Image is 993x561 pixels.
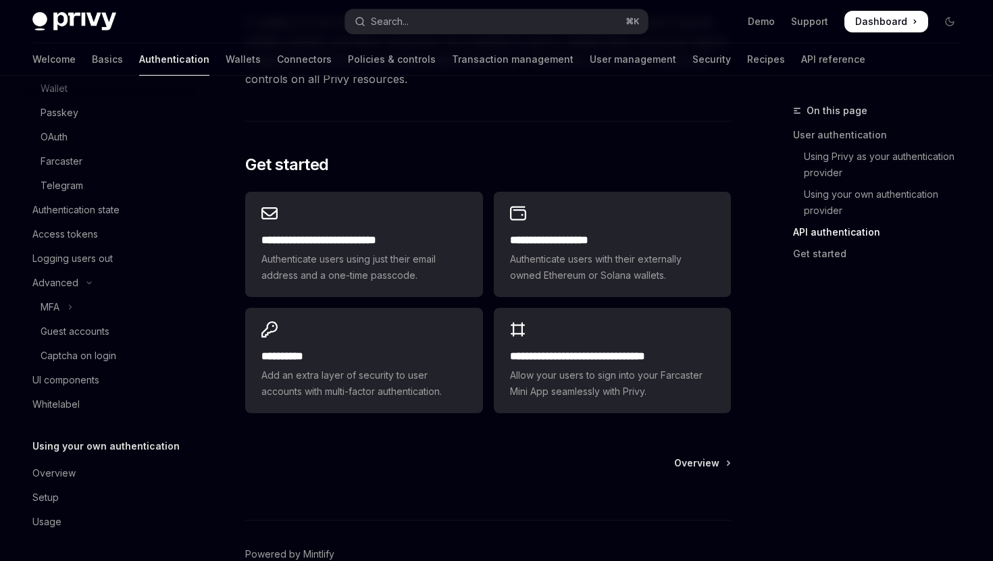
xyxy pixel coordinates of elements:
[139,43,209,76] a: Authentication
[345,9,647,34] button: Open search
[277,43,332,76] a: Connectors
[32,372,99,388] div: UI components
[844,11,928,32] a: Dashboard
[674,456,730,470] a: Overview
[41,348,116,364] div: Captcha on login
[32,43,76,76] a: Welcome
[261,367,466,400] span: Add an extra layer of security to user accounts with multi-factor authentication.
[371,14,409,30] div: Search...
[22,125,195,149] a: OAuth
[793,221,971,243] a: API authentication
[41,299,59,315] div: MFA
[41,129,68,145] div: OAuth
[22,485,195,510] a: Setup
[22,392,195,417] a: Whitelabel
[452,43,574,76] a: Transaction management
[747,43,785,76] a: Recipes
[22,368,195,392] a: UI components
[245,308,482,413] a: **** *****Add an extra layer of security to user accounts with multi-factor authentication.
[32,202,120,218] div: Authentication state
[22,295,195,319] button: Toggle MFA section
[793,146,971,184] a: Using Privy as your authentication provider
[32,12,116,31] img: dark logo
[801,43,865,76] a: API reference
[41,178,83,194] div: Telegram
[41,153,82,169] div: Farcaster
[793,184,971,221] a: Using your own authentication provider
[245,547,334,561] a: Powered by Mintlify
[22,101,195,125] a: Passkey
[692,43,731,76] a: Security
[261,251,466,284] span: Authenticate users using just their email address and a one-time passcode.
[626,16,640,27] span: ⌘ K
[22,344,195,368] a: Captcha on login
[22,198,195,222] a: Authentication state
[807,103,867,119] span: On this page
[32,438,180,454] h5: Using your own authentication
[22,510,195,534] a: Usage
[41,323,109,340] div: Guest accounts
[510,367,715,400] span: Allow your users to sign into your Farcaster Mini App seamlessly with Privy.
[32,396,80,412] div: Whitelabel
[494,192,731,297] a: **** **** **** ****Authenticate users with their externally owned Ethereum or Solana wallets.
[348,43,436,76] a: Policies & controls
[791,15,828,28] a: Support
[22,461,195,485] a: Overview
[793,243,971,265] a: Get started
[32,226,98,242] div: Access tokens
[748,15,775,28] a: Demo
[32,489,59,506] div: Setup
[32,250,113,267] div: Logging users out
[22,319,195,344] a: Guest accounts
[510,251,715,284] span: Authenticate users with their externally owned Ethereum or Solana wallets.
[674,456,719,470] span: Overview
[32,275,78,291] div: Advanced
[22,246,195,271] a: Logging users out
[590,43,676,76] a: User management
[793,124,971,146] a: User authentication
[22,173,195,198] a: Telegram
[32,514,61,530] div: Usage
[92,43,123,76] a: Basics
[939,11,961,32] button: Toggle dark mode
[22,149,195,173] a: Farcaster
[22,222,195,246] a: Access tokens
[22,271,195,295] button: Toggle Advanced section
[41,105,78,121] div: Passkey
[855,15,907,28] span: Dashboard
[245,154,328,176] span: Get started
[226,43,261,76] a: Wallets
[32,465,76,481] div: Overview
